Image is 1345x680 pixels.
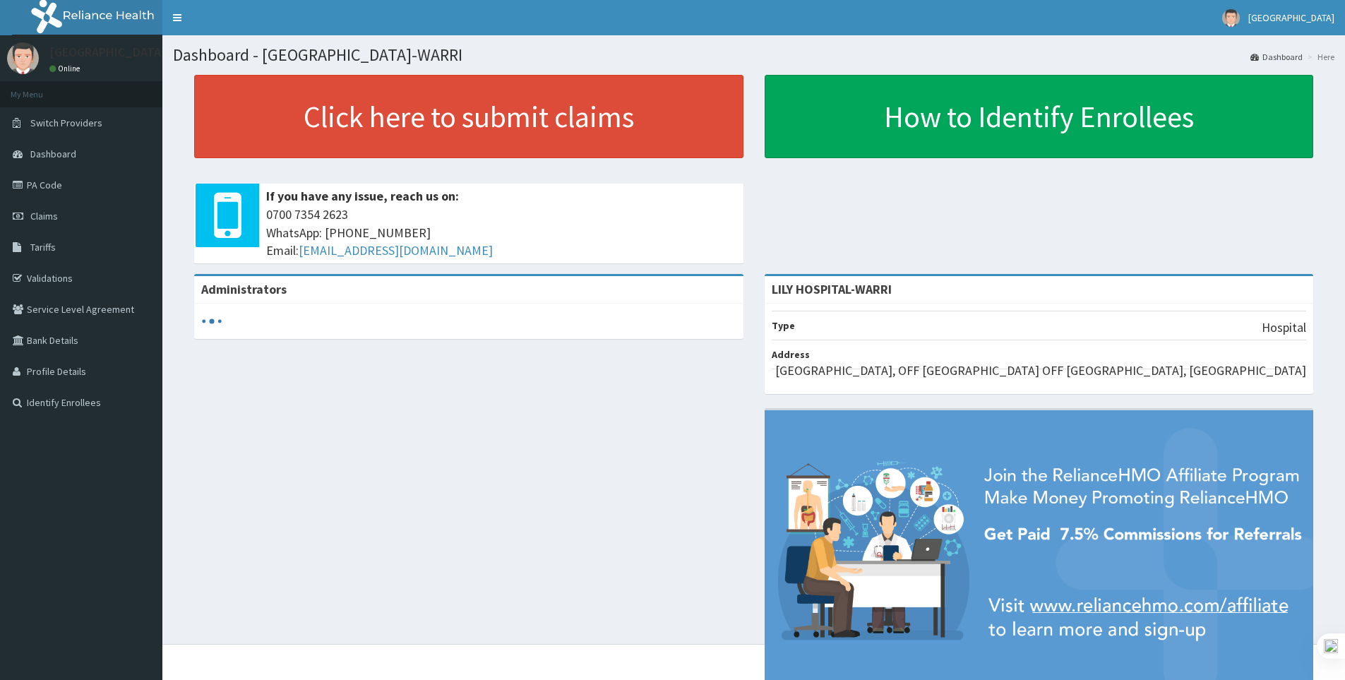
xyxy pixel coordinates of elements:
img: User Image [1222,9,1240,27]
span: Tariffs [30,241,56,253]
p: Hospital [1262,318,1306,337]
a: [EMAIL_ADDRESS][DOMAIN_NAME] [299,242,493,258]
span: Claims [30,210,58,222]
span: Switch Providers [30,117,102,129]
b: Administrators [201,281,287,297]
p: [GEOGRAPHIC_DATA] [49,46,166,59]
span: [GEOGRAPHIC_DATA] [1248,11,1334,24]
li: Here [1304,51,1334,63]
a: Online [49,64,83,73]
a: Click here to submit claims [194,75,743,158]
strong: LILY HOSPITAL-WARRI [772,281,892,297]
b: If you have any issue, reach us on: [266,188,459,204]
a: How to Identify Enrollees [765,75,1314,158]
a: Dashboard [1250,51,1303,63]
h1: Dashboard - [GEOGRAPHIC_DATA]-WARRI [173,46,1334,64]
svg: audio-loading [201,311,222,332]
p: [GEOGRAPHIC_DATA], OFF [GEOGRAPHIC_DATA] OFF [GEOGRAPHIC_DATA], [GEOGRAPHIC_DATA] [775,362,1306,380]
b: Type [772,319,795,332]
span: 0700 7354 2623 WhatsApp: [PHONE_NUMBER] Email: [266,205,736,260]
b: Address [772,348,810,361]
img: User Image [7,42,39,74]
span: Dashboard [30,148,76,160]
